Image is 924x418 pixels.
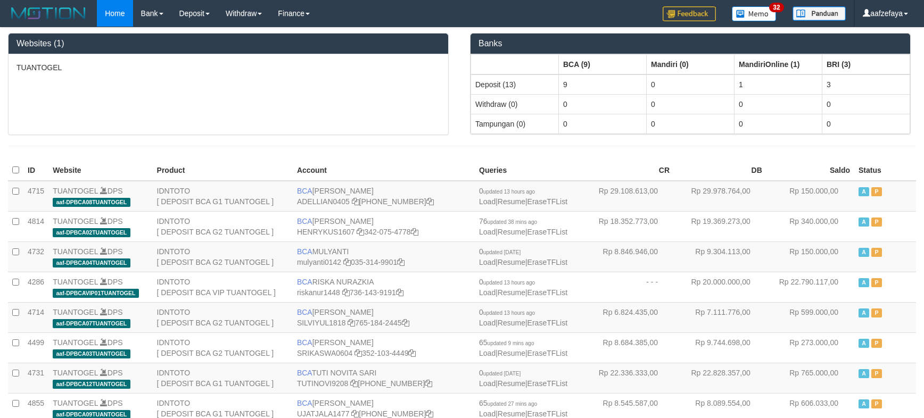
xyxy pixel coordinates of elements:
[498,288,525,297] a: Resume
[559,114,647,133] td: 0
[48,211,152,241] td: DPS
[48,181,152,212] td: DPS
[297,217,312,225] span: BCA
[581,211,674,241] td: Rp 18.352.773,00
[735,54,822,74] th: Group: activate to sort column ascending
[297,399,312,407] span: BCA
[293,241,475,272] td: MULYANTI 035-314-9901
[479,379,496,388] a: Load
[479,369,567,388] span: | |
[674,363,766,393] td: Rp 22.828.357,00
[479,217,537,225] span: 76
[479,308,535,316] span: 0
[352,197,359,206] a: Copy ADELLIAN0405 to clipboard
[766,211,854,241] td: Rp 340.000,00
[348,319,355,327] a: Copy SILVIYUL1818 to clipboard
[483,280,535,286] span: updated 13 hours ago
[483,249,521,255] span: updated [DATE]
[527,319,567,327] a: EraseTFList
[297,319,346,327] a: SILVIYUL1818
[479,278,567,297] span: | |
[297,278,312,286] span: BCA
[471,74,559,95] td: Deposit (13)
[647,94,735,114] td: 0
[350,379,358,388] a: Copy TUTINOVI9208 to clipboard
[674,160,766,181] th: DB
[822,114,910,133] td: 0
[48,241,152,272] td: DPS
[479,338,534,347] span: 65
[153,181,293,212] td: IDNTOTO [ DEPOSIT BCA G1 TUANTOGEL ]
[53,399,98,407] a: TUANTOGEL
[822,54,910,74] th: Group: activate to sort column ascending
[48,363,152,393] td: DPS
[53,308,98,316] a: TUANTOGEL
[53,319,130,328] span: aaf-DPBCA07TUANTOGEL
[479,399,567,418] span: | |
[498,258,525,266] a: Resume
[732,6,777,21] img: Button%20Memo.svg
[153,272,293,302] td: IDNTOTO [ DEPOSIT BCA VIP TUANTOGEL ]
[48,332,152,363] td: DPS
[859,339,869,348] span: Active
[23,332,48,363] td: 4499
[527,349,567,357] a: EraseTFList
[23,272,48,302] td: 4286
[343,258,351,266] a: Copy mulyanti0142 to clipboard
[647,114,735,133] td: 0
[153,211,293,241] td: IDNTOTO [ DEPOSIT BCA G2 TUANTOGEL ]
[498,319,525,327] a: Resume
[488,340,534,346] span: updated 9 mins ago
[581,332,674,363] td: Rp 8.684.385,00
[53,369,98,377] a: TUANTOGEL
[53,338,98,347] a: TUANTOGEL
[357,228,364,236] a: Copy HENRYKUS1607 to clipboard
[153,302,293,332] td: IDNTOTO [ DEPOSIT BCA G2 TUANTOGEL ]
[426,409,433,418] a: Copy 4062238953 to clipboard
[527,197,567,206] a: EraseTFList
[297,247,312,256] span: BCA
[479,228,496,236] a: Load
[498,379,525,388] a: Resume
[871,369,882,378] span: Paused
[527,288,567,297] a: EraseTFList
[674,241,766,272] td: Rp 9.304.113,00
[479,308,567,327] span: | |
[397,258,405,266] a: Copy 0353149901 to clipboard
[859,248,869,257] span: Active
[871,308,882,317] span: Paused
[471,114,559,133] td: Tampungan (0)
[23,363,48,393] td: 4731
[735,94,822,114] td: 0
[871,248,882,257] span: Paused
[479,247,567,266] span: | |
[674,211,766,241] td: Rp 19.369.273,00
[479,197,496,206] a: Load
[527,409,567,418] a: EraseTFList
[822,94,910,114] td: 0
[674,181,766,212] td: Rp 29.978.764,00
[822,74,910,95] td: 3
[479,319,496,327] a: Load
[559,54,647,74] th: Group: activate to sort column ascending
[471,94,559,114] td: Withdraw (0)
[479,288,496,297] a: Load
[479,187,567,206] span: | |
[498,228,525,236] a: Resume
[53,228,130,237] span: aaf-DPBCA02TUANTOGEL
[354,349,362,357] a: Copy SRIKASWA0604 to clipboard
[735,114,822,133] td: 0
[53,258,130,267] span: aaf-DPBCA04TUANTOGEL
[8,5,89,21] img: MOTION_logo.png
[297,187,312,195] span: BCA
[766,363,854,393] td: Rp 765.000,00
[23,302,48,332] td: 4714
[479,247,521,256] span: 0
[859,308,869,317] span: Active
[293,211,475,241] td: [PERSON_NAME] 342-075-4778
[16,62,440,73] p: TUANTOGEL
[859,369,869,378] span: Active
[23,241,48,272] td: 4732
[293,272,475,302] td: RISKA NURAZKIA 736-143-9191
[766,160,854,181] th: Saldo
